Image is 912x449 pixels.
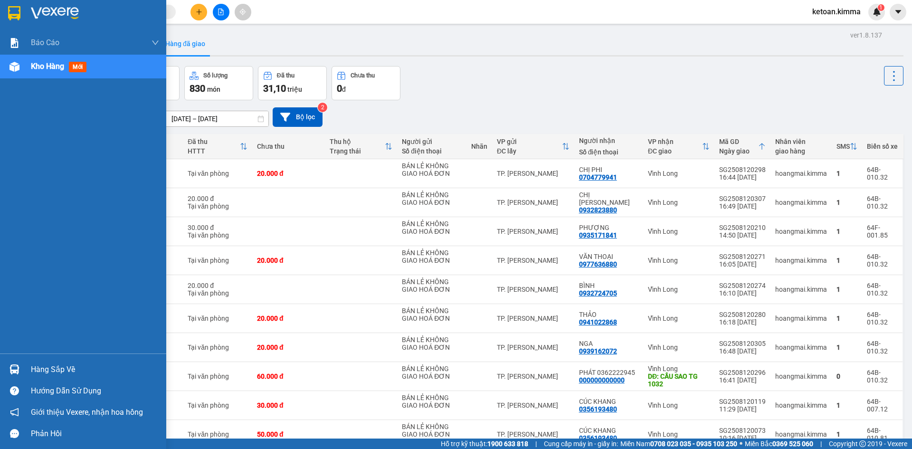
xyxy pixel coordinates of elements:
div: SG2508120305 [719,340,766,347]
div: BÁN LẺ KHÔNG GIAO HOÁ ĐƠN [402,220,462,235]
span: mới [69,62,86,72]
div: 64B-010.81 [867,427,898,442]
span: question-circle [10,386,19,395]
span: triệu [287,86,302,93]
div: 0704779941 [579,173,617,181]
div: 20.000 đ [257,344,320,351]
div: CÚC KHANG [579,398,638,405]
div: Tại văn phòng [188,430,247,438]
img: logo-vxr [8,6,20,20]
div: SG2508120298 [719,166,766,173]
div: 16:48 [DATE] [719,347,766,355]
div: SG2508120280 [719,311,766,318]
div: 60.000 đ [257,373,320,380]
div: Vĩnh Long [648,257,710,264]
div: SG2508120274 [719,282,766,289]
button: Bộ lọc [273,107,323,127]
button: Đã thu31,10 triệu [258,66,327,100]
div: hoangmai.kimma [775,430,827,438]
div: hoangmai.kimma [775,315,827,322]
button: Hàng đã giao [158,32,213,55]
span: 0 [337,83,342,94]
div: BÁN LẺ KHÔNG GIAO HOÁ ĐƠN [402,394,462,409]
span: Kho hàng [31,62,64,71]
span: đ [342,86,346,93]
div: 0977636880 [579,260,617,268]
div: 11:29 [DATE] [719,405,766,413]
div: 20.000 đ [257,257,320,264]
sup: 1 [878,4,884,11]
div: DĐ: CẦU SAO TG 1032 [648,373,710,388]
div: TP. [PERSON_NAME] [497,373,570,380]
div: Tại văn phòng [188,401,247,409]
strong: 0708 023 035 - 0935 103 250 [650,440,737,448]
div: 50.000 đ [257,430,320,438]
div: CÚC KHANG [579,427,638,434]
div: BÁN LẺ KHÔNG GIAO HOÁ ĐƠN [402,307,462,322]
div: 64B-010.32 [867,253,898,268]
div: Vĩnh Long [648,170,710,177]
div: giao hàng [775,147,827,155]
span: ⚪️ [740,442,742,446]
div: Mã GD [719,138,758,145]
div: Người nhận [579,137,638,144]
div: 1 [836,286,857,293]
span: Miền Nam [620,439,737,449]
div: TP. [PERSON_NAME] [497,170,570,177]
button: caret-down [890,4,906,20]
div: 0935171841 [579,231,617,239]
button: Số lượng830món [184,66,253,100]
div: Vĩnh Long [648,199,710,206]
div: Nhãn [471,143,487,150]
div: 1 [836,430,857,438]
div: 1 [836,401,857,409]
div: 20.000 đ [257,170,320,177]
div: Tại văn phòng [188,231,247,239]
sup: 2 [318,103,327,112]
div: 30.000 đ [188,224,247,231]
div: BÁN LẺ KHÔNG GIAO HOÁ ĐƠN [402,162,462,177]
button: Chưa thu0đ [332,66,400,100]
div: VP gửi [497,138,562,145]
div: 0939162072 [579,347,617,355]
div: 0932724705 [579,289,617,297]
div: CHỊ ĐÀO [579,191,638,206]
div: 16:10 [DATE] [719,289,766,297]
div: 0356193480 [579,434,617,442]
th: Toggle SortBy [183,134,252,159]
div: 10:16 [DATE] [719,434,766,442]
div: SG2508120073 [719,427,766,434]
div: Số điện thoại [579,148,638,156]
div: Tại văn phòng [188,373,247,380]
div: Hàng sắp về [31,363,159,377]
div: 1 [836,344,857,351]
div: Chưa thu [257,143,320,150]
div: SG2508120119 [719,398,766,405]
div: 64B-010.32 [867,369,898,384]
div: Thu hộ [330,138,385,145]
span: món [207,86,220,93]
div: 16:44 [DATE] [719,173,766,181]
div: hoangmai.kimma [775,286,827,293]
span: Giới thiệu Vexere, nhận hoa hồng [31,406,143,418]
div: Ngày giao [719,147,758,155]
div: 64B-010.32 [867,282,898,297]
div: TP. [PERSON_NAME] [497,257,570,264]
div: 1 [836,315,857,322]
span: Báo cáo [31,37,59,48]
div: 16:18 [DATE] [719,318,766,326]
div: SG2508120296 [719,369,766,376]
div: BÁN LẺ KHÔNG GIAO HOÁ ĐƠN [402,336,462,351]
div: Tại văn phòng [188,315,247,322]
div: TP. [PERSON_NAME] [497,228,570,235]
div: BÁN LẺ KHÔNG GIAO HOÁ ĐƠN [402,249,462,264]
div: hoangmai.kimma [775,257,827,264]
th: Toggle SortBy [492,134,574,159]
span: caret-down [894,8,902,16]
div: Phản hồi [31,427,159,441]
div: Vĩnh Long [648,365,710,373]
div: 64B-010.32 [867,166,898,181]
div: 16:05 [DATE] [719,260,766,268]
div: CHỊ PHI [579,166,638,173]
div: PHÁT 0362222945 [579,369,638,376]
